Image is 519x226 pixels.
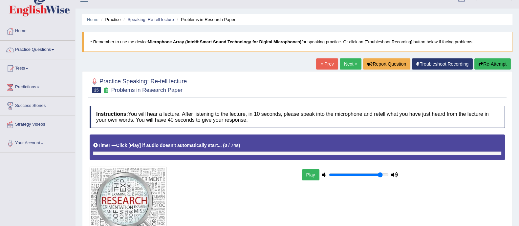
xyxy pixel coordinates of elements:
span: 25 [92,87,101,93]
a: Speaking: Re-tell lecture [127,17,174,22]
a: Your Account [0,134,75,151]
a: Tests [0,59,75,76]
b: 0 / 74s [225,143,239,148]
a: Success Stories [0,97,75,113]
a: Strategy Videos [0,115,75,132]
h2: Practice Speaking: Re-tell lecture [90,77,187,93]
a: Practice Questions [0,41,75,57]
h4: You will hear a lecture. After listening to the lecture, in 10 seconds, please speak into the mic... [90,106,505,128]
small: Problems in Research Paper [111,87,183,93]
button: Report Question [363,58,410,70]
li: Problems in Research Paper [175,16,235,23]
a: Troubleshoot Recording [412,58,473,70]
a: « Prev [316,58,338,70]
h5: Timer — [93,143,240,148]
b: ( [223,143,225,148]
b: Instructions: [96,111,128,117]
blockquote: * Remember to use the device for speaking practice. Or click on [Troubleshoot Recording] button b... [82,32,512,52]
button: Re-Attempt [474,58,511,70]
a: Predictions [0,78,75,94]
li: Practice [99,16,120,23]
a: Home [87,17,98,22]
b: ) [239,143,240,148]
small: Exam occurring question [102,87,109,93]
b: Microphone Array (Intel® Smart Sound Technology for Digital Microphones) [148,39,301,44]
button: Play [302,169,319,180]
a: Home [0,22,75,38]
b: Click [Play] if audio doesn't automatically start... [116,143,222,148]
a: Next » [340,58,361,70]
